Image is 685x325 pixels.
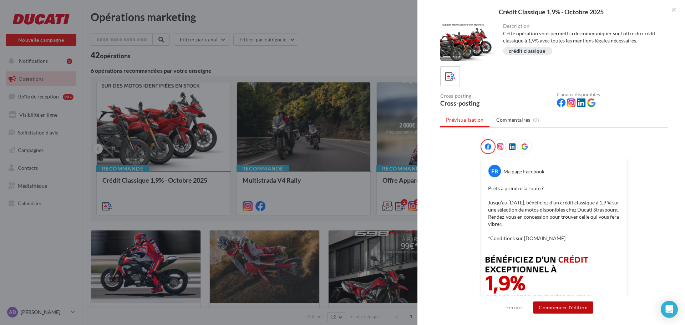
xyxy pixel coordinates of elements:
button: Commencer l'édition [533,301,593,314]
span: (0) [533,117,539,123]
div: Ma page Facebook [503,168,544,175]
span: Commentaires [496,116,531,123]
div: Cette opération vous permettra de communiquer sur l'offre du crédit classique à 1,9% avec toutes ... [503,30,663,44]
div: Open Intercom Messenger [661,301,678,318]
div: Description [503,24,663,29]
div: crédit classique [509,49,546,54]
div: Canaux disponibles [557,92,668,97]
p: Prêts à prendre la route ? Jusqu’au [DATE], bénéficiez d’un crédit classique à 1,9 % sur une séle... [488,185,620,242]
div: Crédit Classique 1,9% - Octobre 2025 [429,9,674,15]
div: Cross-posting [440,93,551,98]
div: FB [488,165,501,177]
div: Cross-posting [440,100,551,106]
button: Fermer [503,303,526,312]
